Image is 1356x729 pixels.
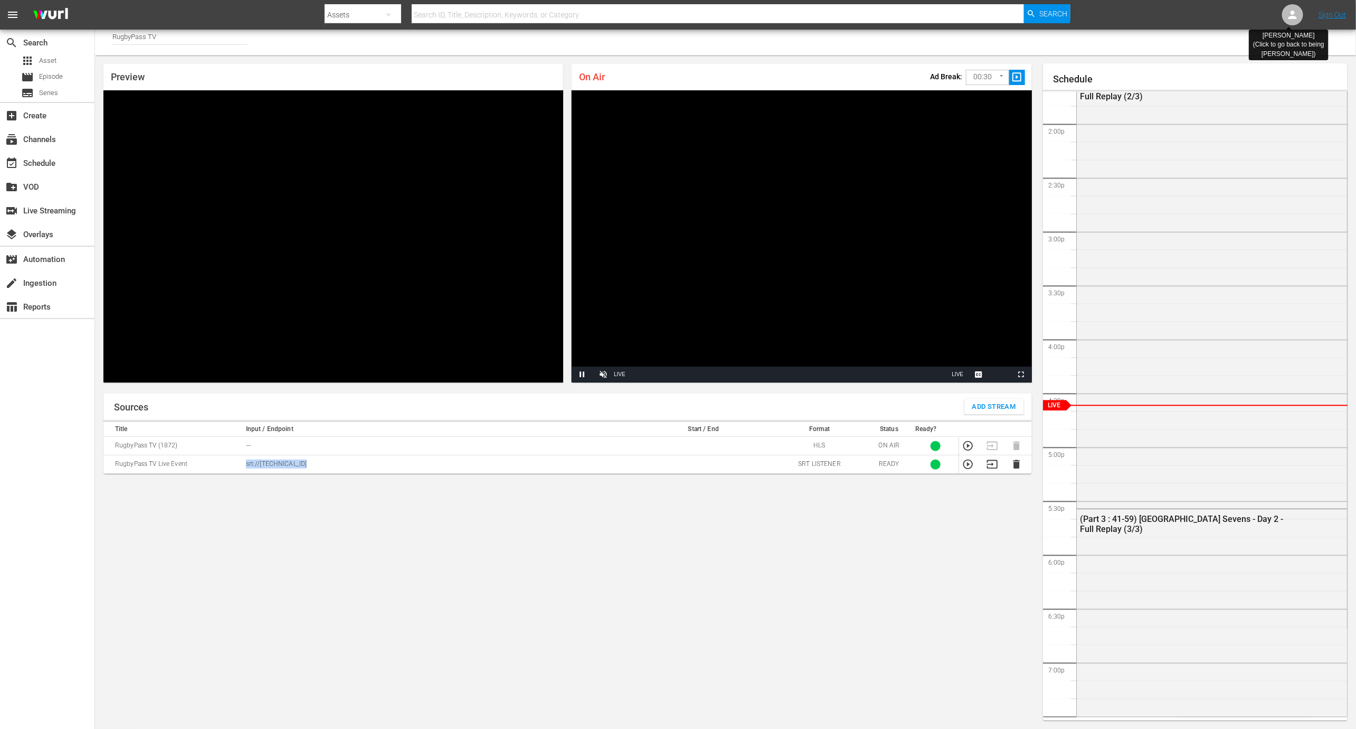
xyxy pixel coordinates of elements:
[39,71,63,82] span: Episode
[39,55,56,66] span: Asset
[773,455,866,474] td: SRT LISTENER
[1011,367,1032,382] button: Fullscreen
[5,133,18,146] span: Channels
[634,422,773,437] th: Start / End
[866,437,913,455] td: ON AIR
[1054,74,1348,85] h1: Schedule
[5,277,18,289] span: Ingestion
[5,157,18,170] span: Schedule
[572,90,1031,382] div: Video Player
[103,455,243,474] td: RugbyPass TV Live Event
[987,459,998,470] button: Transition
[1011,71,1023,83] span: slideshow_sharp
[962,459,974,470] button: Preview Stream
[5,253,18,266] span: Automation
[5,181,18,193] span: VOD
[773,437,866,455] td: HLS
[572,367,593,382] button: Pause
[1039,4,1067,23] span: Search
[1080,514,1291,534] div: (Part 3 : 41-59) [GEOGRAPHIC_DATA] Sevens - Day 2 - Full Replay (3/3)
[5,228,18,241] span: Overlays
[21,71,34,83] span: Episode
[111,71,145,82] span: Preview
[5,301,18,313] span: Reports
[103,422,243,437] th: Title
[103,437,243,455] td: RugbyPass TV (1872)
[930,72,962,81] p: Ad Break:
[969,367,990,382] button: Captions
[1011,459,1022,470] button: Delete
[246,460,631,469] p: srt://[TECHNICAL_ID]
[990,367,1011,382] button: Picture-in-Picture
[21,54,34,67] span: Asset
[1024,4,1070,23] button: Search
[966,67,1009,87] div: 00:30
[21,87,34,99] span: Series
[947,367,969,382] button: Seek to live, currently playing live
[593,367,614,382] button: Unmute
[913,422,959,437] th: Ready?
[962,440,974,452] button: Preview Stream
[579,71,605,82] span: On Air
[866,455,913,474] td: READY
[614,367,625,382] div: LIVE
[25,3,76,27] img: ans4CAIJ8jUAAAAAAAAAAAAAAAAAAAAAAAAgQb4GAAAAAAAAAAAAAAAAAAAAAAAAJMjXAAAAAAAAAAAAAAAAAAAAAAAAgAT5G...
[39,88,58,98] span: Series
[866,422,913,437] th: Status
[243,437,634,455] td: ---
[952,371,964,377] span: LIVE
[114,402,148,413] h1: Sources
[5,36,18,49] span: Search
[5,109,18,122] span: Create
[243,422,634,437] th: Input / Endpoint
[1253,31,1324,58] div: [PERSON_NAME] (Click to go back to being [PERSON_NAME] )
[103,90,563,382] div: Video Player
[1319,11,1346,19] a: Sign Out
[6,8,19,21] span: menu
[964,399,1024,415] button: Add Stream
[5,204,18,217] span: Live Streaming
[972,401,1016,413] span: Add Stream
[773,422,866,437] th: Format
